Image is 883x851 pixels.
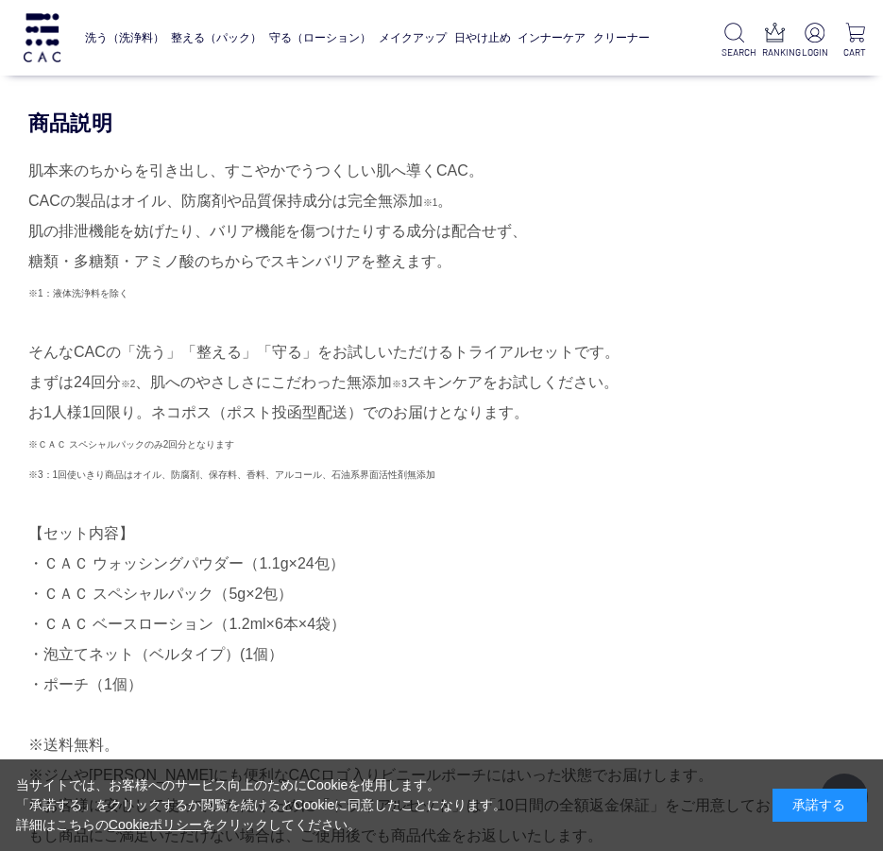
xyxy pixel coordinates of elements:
[842,45,868,60] p: CART
[802,23,827,60] a: LOGIN
[379,18,447,58] a: メイクアップ
[28,439,435,480] span: ※ＣＡＣ スペシャルパックのみ2回分となります ※3：1回使いきり商品はオイル、防腐剤、保存料、香料、アルコール、石油系界面活性剤無添加
[21,13,63,61] img: logo
[722,23,747,60] a: SEARCH
[802,45,827,60] p: LOGIN
[518,18,586,58] a: インナーケア
[16,775,507,835] div: 当サイトでは、お客様へのサービス向上のためにCookieを使用します。 「承諾する」をクリックするか閲覧を続けるとCookieに同意したことになります。 詳細はこちらの をクリックしてください。
[762,45,788,60] p: RANKING
[593,18,650,58] a: クリーナー
[171,18,262,58] a: 整える（パック）
[842,23,868,60] a: CART
[85,18,164,58] a: 洗う（洗浄料）
[454,18,511,58] a: 日やけ止め
[423,197,438,208] span: ※1
[762,23,788,60] a: RANKING
[392,379,407,389] span: ※3
[269,18,371,58] a: 守る（ローション）
[28,288,128,298] span: ※1：液体洗浄料を除く
[109,817,203,832] a: Cookieポリシー
[121,379,136,389] span: ※2
[722,45,747,60] p: SEARCH
[773,789,867,822] div: 承諾する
